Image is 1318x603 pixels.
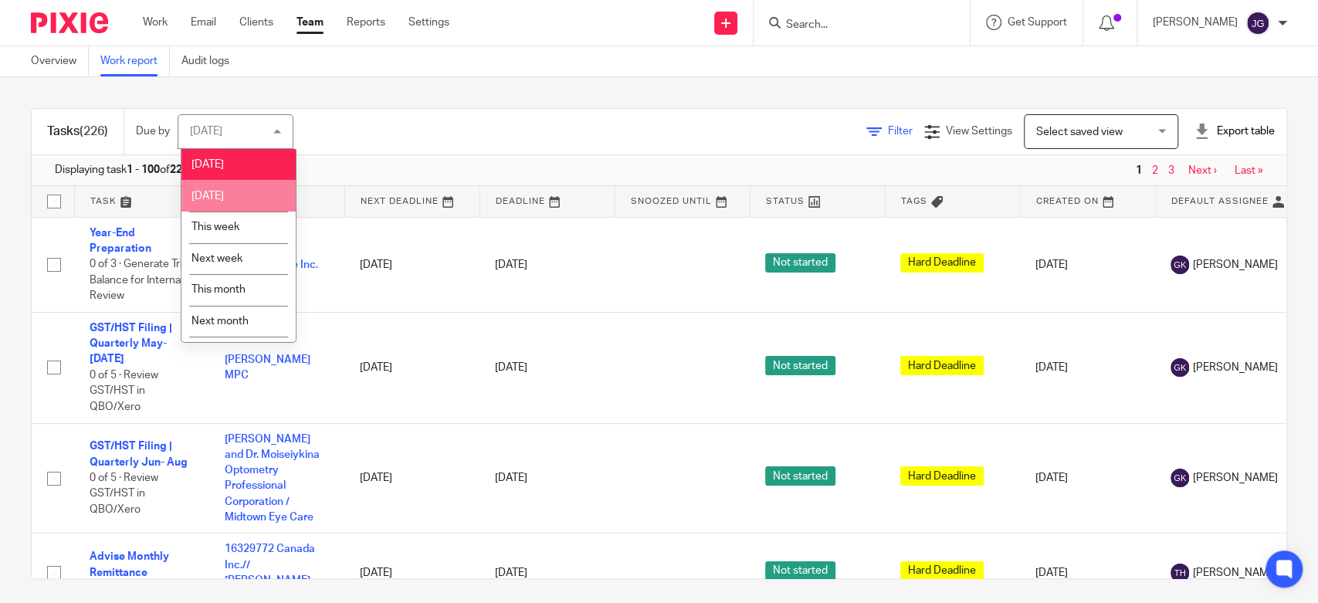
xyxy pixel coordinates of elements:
[191,15,216,30] a: Email
[239,15,273,30] a: Clients
[100,46,170,76] a: Work report
[900,561,984,581] span: Hard Deadline
[1193,257,1278,273] span: [PERSON_NAME]
[191,191,224,202] span: [DATE]
[143,15,168,30] a: Work
[127,164,160,175] b: 1 - 100
[1193,470,1278,486] span: [PERSON_NAME]
[90,473,158,515] span: 0 of 5 · Review GST/HST in QBO/Xero
[1188,165,1217,176] a: Next ›
[946,126,1012,137] span: View Settings
[225,544,315,601] a: 16329772 Canada Inc.// [PERSON_NAME] (MikoHR)
[1020,423,1155,534] td: [DATE]
[900,356,984,375] span: Hard Deadline
[1153,15,1238,30] p: [PERSON_NAME]
[495,470,599,486] div: [DATE]
[408,15,449,30] a: Settings
[495,565,599,581] div: [DATE]
[225,354,310,381] a: [PERSON_NAME] MPC
[296,15,324,30] a: Team
[191,253,242,264] span: Next week
[190,126,222,137] div: [DATE]
[1171,564,1189,582] img: svg%3E
[901,197,927,205] span: Tags
[344,217,479,312] td: [DATE]
[495,257,599,273] div: [DATE]
[1168,165,1174,176] a: 3
[90,551,169,578] a: Advise Monthly Remittance
[1132,161,1146,180] span: 1
[90,323,172,365] a: GST/HST Filing | Quarterly May-[DATE]
[765,466,835,486] span: Not started
[225,434,320,523] a: [PERSON_NAME] and Dr. Moiseiykina Optometry Professional Corporation / Midtown Eye Care
[1171,358,1189,377] img: svg%3E
[1020,217,1155,312] td: [DATE]
[1245,11,1270,36] img: svg%3E
[344,423,479,534] td: [DATE]
[1036,127,1123,137] span: Select saved view
[191,316,249,327] span: Next month
[765,561,835,581] span: Not started
[170,164,188,175] b: 226
[90,441,188,467] a: GST/HST Filing | Quarterly Jun- Aug
[191,284,246,295] span: This month
[31,46,89,76] a: Overview
[181,46,241,76] a: Audit logs
[900,466,984,486] span: Hard Deadline
[900,253,984,273] span: Hard Deadline
[1008,17,1067,28] span: Get Support
[765,253,835,273] span: Not started
[136,124,170,139] p: Due by
[191,159,224,170] span: [DATE]
[1020,312,1155,423] td: [DATE]
[47,124,108,140] h1: Tasks
[1171,256,1189,274] img: svg%3E
[1132,164,1263,177] nav: pager
[90,228,151,254] a: Year-End Preparation
[347,15,385,30] a: Reports
[1152,165,1158,176] a: 2
[495,360,599,375] div: [DATE]
[1193,360,1278,375] span: [PERSON_NAME]
[1235,165,1263,176] a: Last »
[90,370,158,412] span: 0 of 5 · Review GST/HST in QBO/Xero
[765,356,835,375] span: Not started
[80,125,108,137] span: (226)
[344,312,479,423] td: [DATE]
[888,126,913,137] span: Filter
[191,222,239,232] span: This week
[1194,124,1275,139] div: Export table
[1193,565,1278,581] span: [PERSON_NAME]
[1171,469,1189,487] img: svg%3E
[31,12,108,33] img: Pixie
[90,259,190,301] span: 0 of 3 · Generate Trial Balance for Internal Review
[55,162,221,178] span: Displaying task of in total
[784,19,923,32] input: Search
